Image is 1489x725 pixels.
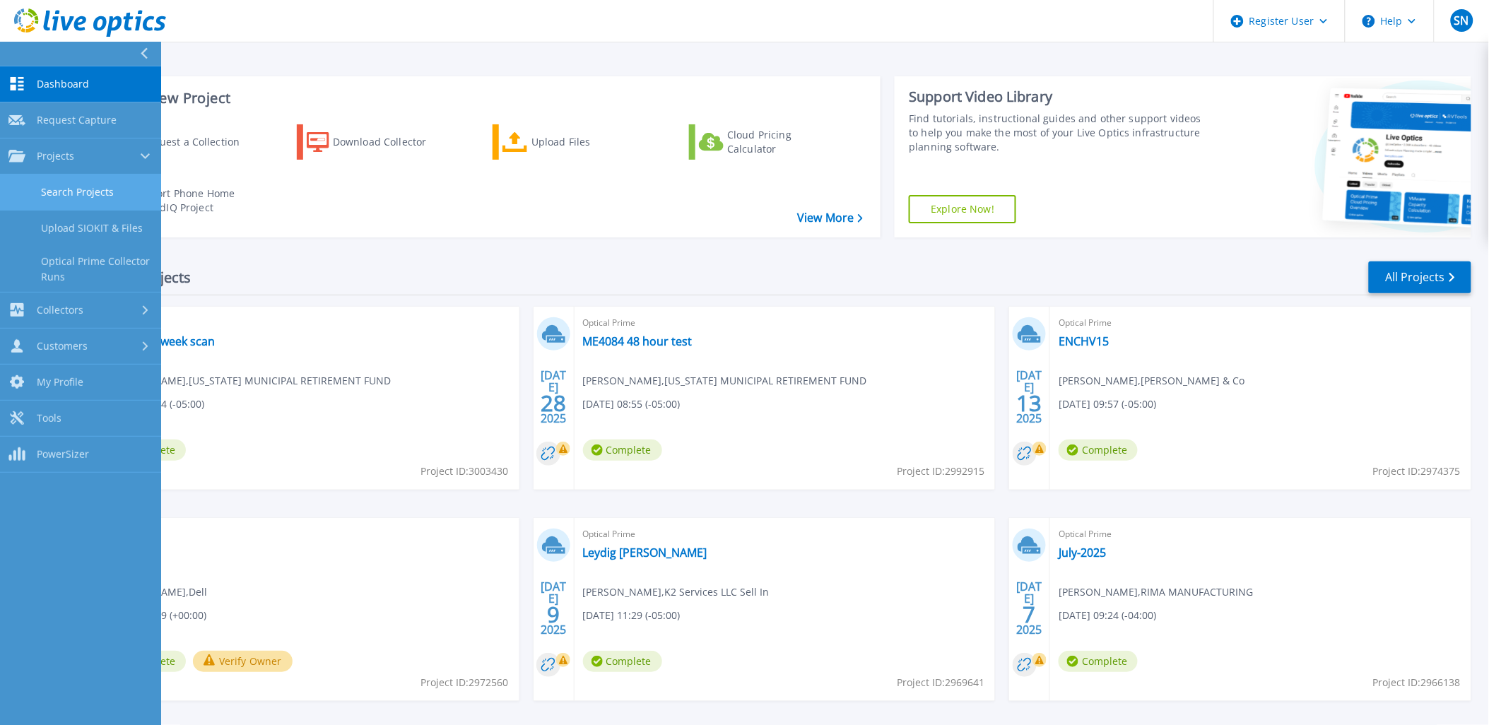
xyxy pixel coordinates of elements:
[333,128,446,156] div: Download Collector
[583,396,681,412] span: [DATE] 08:55 (-05:00)
[583,334,693,348] a: ME4084 48 hour test
[540,371,567,423] div: [DATE] 2025
[541,397,566,409] span: 28
[540,582,567,634] div: [DATE] 2025
[1059,315,1463,331] span: Optical Prime
[37,340,88,353] span: Customers
[1059,584,1253,600] span: [PERSON_NAME] , RIMA MANUFACTURING
[583,440,662,461] span: Complete
[193,651,293,672] button: Verify Owner
[37,376,83,389] span: My Profile
[1059,373,1244,389] span: [PERSON_NAME] , [PERSON_NAME] & Co
[909,195,1016,223] a: Explore Now!
[909,112,1204,154] div: Find tutorials, instructional guides and other support videos to help you make the most of your L...
[583,651,662,672] span: Complete
[1059,396,1156,412] span: [DATE] 09:57 (-05:00)
[421,675,509,690] span: Project ID: 2972560
[37,150,74,163] span: Projects
[37,78,89,90] span: Dashboard
[727,128,840,156] div: Cloud Pricing Calculator
[583,546,707,560] a: Leydig [PERSON_NAME]
[139,187,249,215] div: Import Phone Home CloudIQ Project
[107,315,511,331] span: Optical Prime
[37,304,83,317] span: Collectors
[1454,15,1469,26] span: SN
[583,608,681,623] span: [DATE] 11:29 (-05:00)
[1059,546,1106,560] a: July-2025
[1373,675,1461,690] span: Project ID: 2966138
[547,608,560,620] span: 9
[107,373,391,389] span: [PERSON_NAME] , [US_STATE] MUNICIPAL RETIREMENT FUND
[493,124,650,160] a: Upload Files
[1369,261,1471,293] a: All Projects
[297,124,454,160] a: Download Collector
[421,464,509,479] span: Project ID: 3003430
[1016,582,1043,634] div: [DATE] 2025
[531,128,645,156] div: Upload Files
[583,373,867,389] span: [PERSON_NAME] , [US_STATE] MUNICIPAL RETIREMENT FUND
[100,90,863,106] h3: Start a New Project
[1023,608,1036,620] span: 7
[1016,371,1043,423] div: [DATE] 2025
[37,114,117,126] span: Request Capture
[689,124,847,160] a: Cloud Pricing Calculator
[1059,608,1156,623] span: [DATE] 09:24 (-04:00)
[583,526,987,542] span: Optical Prime
[909,88,1204,106] div: Support Video Library
[107,526,511,542] span: RVTools
[1059,440,1138,461] span: Complete
[37,412,61,425] span: Tools
[100,124,258,160] a: Request a Collection
[141,128,254,156] div: Request a Collection
[897,464,984,479] span: Project ID: 2992915
[37,448,89,461] span: PowerSizer
[897,675,984,690] span: Project ID: 2969641
[797,211,863,225] a: View More
[1059,526,1463,542] span: Optical Prime
[1059,334,1109,348] a: ENCHV15
[1017,397,1042,409] span: 13
[583,315,987,331] span: Optical Prime
[583,584,770,600] span: [PERSON_NAME] , K2 Services LLC Sell In
[1059,651,1138,672] span: Complete
[1373,464,1461,479] span: Project ID: 2974375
